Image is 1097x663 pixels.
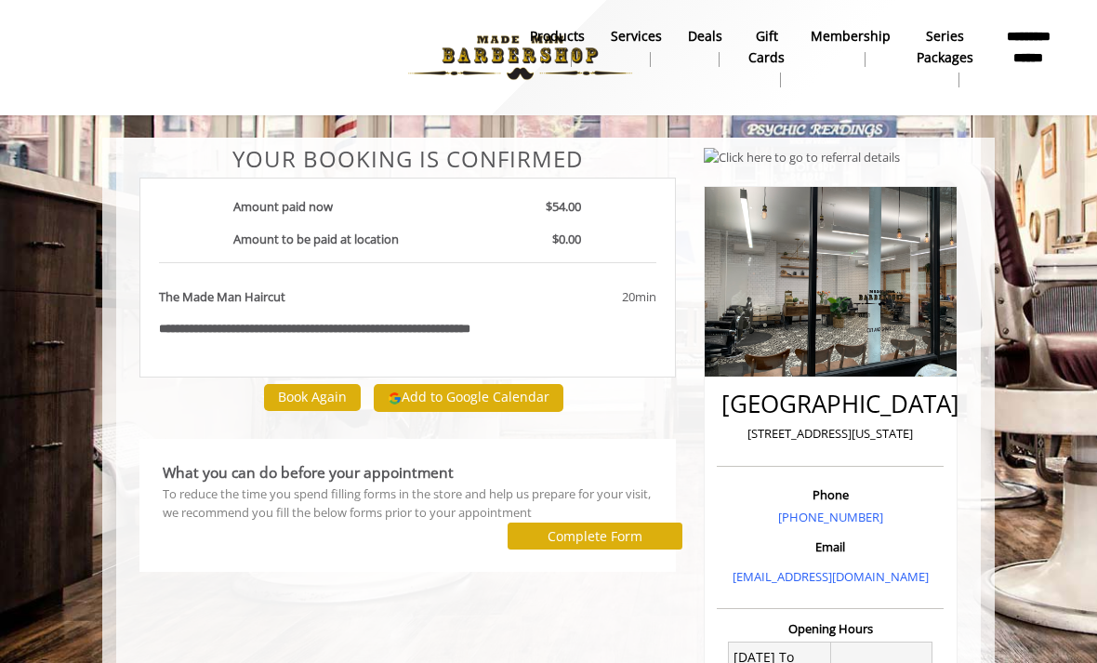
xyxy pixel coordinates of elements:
label: Complete Form [548,529,642,544]
b: Amount paid now [233,198,333,215]
center: Your Booking is confirmed [139,147,676,171]
a: ServicesServices [598,23,675,72]
b: Series packages [917,26,973,68]
a: DealsDeals [675,23,735,72]
button: Complete Form [508,523,682,550]
b: products [530,26,585,46]
div: To reduce the time you spend filling forms in the store and help us prepare for your visit, we re... [163,484,653,524]
a: [PHONE_NUMBER] [778,509,883,525]
h3: Phone [721,488,939,501]
button: Book Again [264,384,361,411]
b: Services [611,26,662,46]
b: The Made Man Haircut [159,287,285,307]
a: Series packagesSeries packages [904,23,986,92]
img: Click here to go to referral details [704,148,900,167]
img: Made Man Barbershop logo [392,7,648,109]
a: [EMAIL_ADDRESS][DOMAIN_NAME] [733,568,929,585]
div: 20min [509,287,655,307]
button: Add to Google Calendar [374,384,563,412]
h2: [GEOGRAPHIC_DATA] [721,391,939,418]
p: [STREET_ADDRESS][US_STATE] [721,424,939,444]
a: MembershipMembership [798,23,904,72]
a: Productsproducts [517,23,598,72]
b: Amount to be paid at location [233,231,399,247]
h3: Email [721,540,939,553]
b: $0.00 [552,231,581,247]
a: Gift cardsgift cards [735,23,798,92]
h3: Opening Hours [717,622,944,635]
b: What you can do before your appointment [163,462,454,483]
b: gift cards [748,26,785,68]
b: Deals [688,26,722,46]
b: Membership [811,26,891,46]
b: $54.00 [546,198,581,215]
